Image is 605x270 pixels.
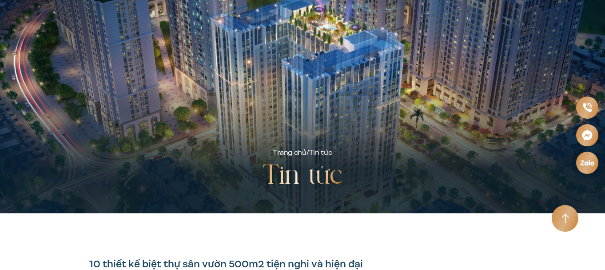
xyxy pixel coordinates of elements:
[582,129,593,140] img: Messenger icon
[263,158,342,194] h2: Tin tức
[582,103,592,112] img: Phone icon
[309,148,332,157] span: Tin tức
[273,148,306,157] a: Trang chủ
[561,214,569,224] img: Arrow icon
[580,160,594,165] img: Zalo icon
[273,148,332,158] div: /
